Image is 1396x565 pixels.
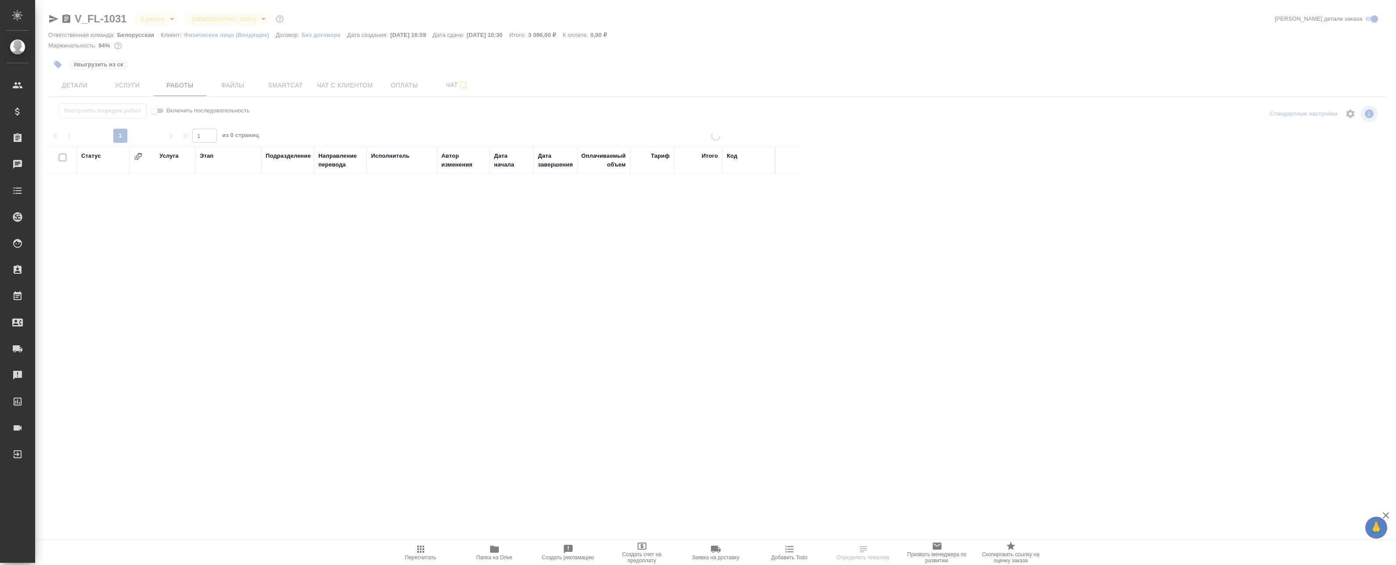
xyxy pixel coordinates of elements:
[531,540,605,565] button: Создать рекламацию
[441,152,485,169] div: Автор изменения
[476,554,512,561] span: Папка на Drive
[979,551,1042,564] span: Скопировать ссылку на оценку заказа
[692,554,739,561] span: Заявка на доставку
[538,152,573,169] div: Дата завершения
[900,540,974,565] button: Призвать менеджера по развитию
[458,540,531,565] button: Папка на Drive
[405,554,436,561] span: Пересчитать
[581,152,626,169] div: Оплачиваемый объем
[727,152,737,160] div: Код
[771,554,807,561] span: Добавить Todo
[837,554,890,561] span: Определить тематику
[974,540,1048,565] button: Скопировать ссылку на оценку заказа
[1365,517,1387,539] button: 🙏
[318,152,362,169] div: Направление перевода
[651,152,670,160] div: Тариф
[826,540,900,565] button: Определить тематику
[494,152,529,169] div: Дата начала
[159,152,178,160] div: Услуга
[384,540,458,565] button: Пересчитать
[200,152,213,160] div: Этап
[371,152,410,160] div: Исполнитель
[610,551,674,564] span: Создать счет на предоплату
[266,152,311,160] div: Подразделение
[1369,518,1384,537] span: 🙏
[753,540,826,565] button: Добавить Todo
[679,540,753,565] button: Заявка на доставку
[702,152,718,160] div: Итого
[905,551,969,564] span: Призвать менеджера по развитию
[134,152,143,161] button: Сгруппировать
[605,540,679,565] button: Создать счет на предоплату
[542,554,594,561] span: Создать рекламацию
[81,152,101,160] div: Статус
